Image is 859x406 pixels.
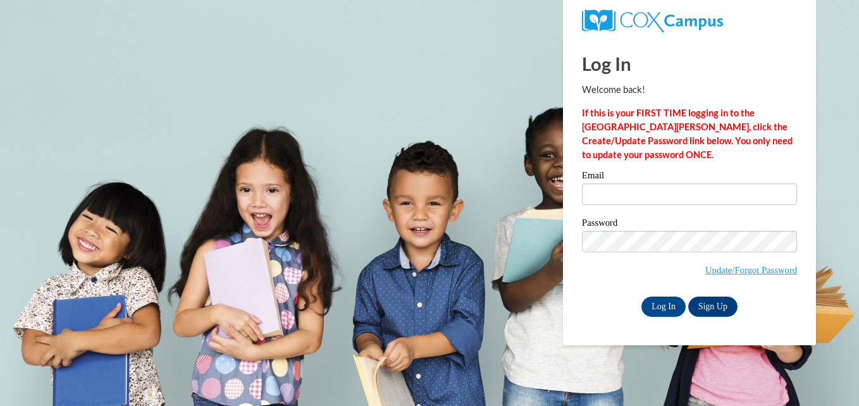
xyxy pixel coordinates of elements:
[582,9,723,32] img: COX Campus
[582,83,797,97] p: Welcome back!
[705,265,797,275] a: Update/Forgot Password
[582,108,793,160] strong: If this is your FIRST TIME logging in to the [GEOGRAPHIC_DATA][PERSON_NAME], click the Create/Upd...
[688,297,738,317] a: Sign Up
[582,15,723,25] a: COX Campus
[582,218,797,231] label: Password
[582,51,797,77] h1: Log In
[641,297,686,317] input: Log In
[582,171,797,183] label: Email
